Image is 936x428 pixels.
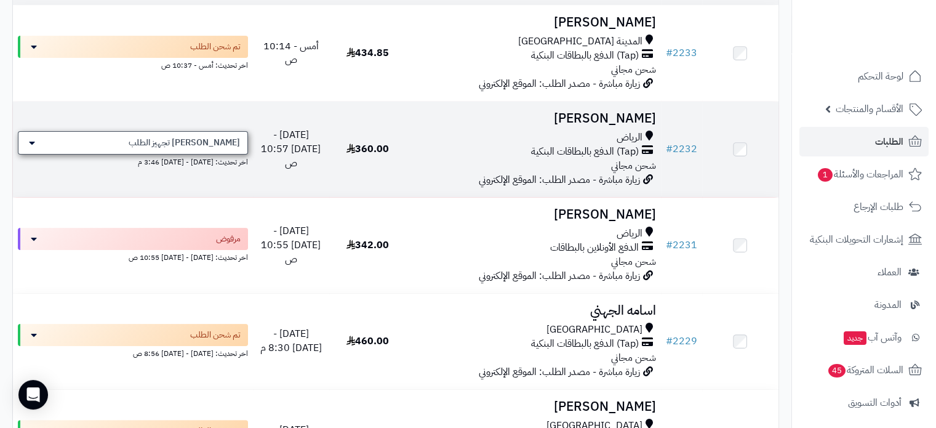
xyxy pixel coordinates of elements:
[550,241,639,255] span: الدفع الأونلاين بالبطاقات
[666,142,697,156] a: #2232
[410,208,655,222] h3: [PERSON_NAME]
[216,233,241,245] span: مرفوض
[828,364,846,378] span: 45
[18,155,248,168] div: اخر تحديث: [DATE] - [DATE] 3:46 م
[799,355,929,385] a: السلات المتروكة45
[617,131,642,145] span: الرياض
[261,127,321,171] span: [DATE] - [DATE] 10:57 ص
[666,238,697,252] a: #2231
[827,361,903,379] span: السلات المتروكة
[842,329,902,346] span: وآتس آب
[346,334,389,349] span: 460.00
[479,365,640,379] span: زيارة مباشرة - مصدر الطلب: الموقع الإلكتروني
[611,350,656,365] span: شحن مجاني
[799,388,929,418] a: أدوات التسويق
[799,127,929,156] a: الطلبات
[346,142,389,156] span: 360.00
[261,224,321,267] span: [DATE] - [DATE] 10:55 ص
[129,137,240,149] span: [PERSON_NAME] تجهيز الطلب
[190,41,241,53] span: تم شحن الطلب
[799,290,929,320] a: المدونة
[611,254,656,269] span: شحن مجاني
[844,331,866,345] span: جديد
[666,46,673,60] span: #
[18,250,248,263] div: اخر تحديث: [DATE] - [DATE] 10:55 ص
[858,68,903,85] span: لوحة التحكم
[799,62,929,91] a: لوحة التحكم
[410,15,655,30] h3: [PERSON_NAME]
[18,380,48,410] div: Open Intercom Messenger
[346,238,389,252] span: 342.00
[479,269,640,283] span: زيارة مباشرة - مصدر الطلب: الموقع الإلكتروني
[518,34,642,49] span: المدينة [GEOGRAPHIC_DATA]
[799,159,929,189] a: المراجعات والأسئلة1
[799,192,929,222] a: طلبات الإرجاع
[817,166,903,183] span: المراجعات والأسئلة
[531,49,639,63] span: (Tap) الدفع بالبطاقات البنكية
[18,58,248,71] div: اخر تحديث: أمس - 10:37 ص
[410,400,655,414] h3: [PERSON_NAME]
[531,337,639,351] span: (Tap) الدفع بالبطاقات البنكية
[260,326,322,355] span: [DATE] - [DATE] 8:30 م
[479,76,640,91] span: زيارة مباشرة - مصدر الطلب: الموقع الإلكتروني
[18,346,248,359] div: اخر تحديث: [DATE] - [DATE] 8:56 ص
[810,231,903,248] span: إشعارات التحويلات البنكية
[666,238,673,252] span: #
[854,198,903,216] span: طلبات الإرجاع
[263,39,319,68] span: أمس - 10:14 ص
[611,62,656,77] span: شحن مجاني
[346,46,389,60] span: 434.85
[190,329,241,341] span: تم شحن الطلب
[666,46,697,60] a: #2233
[799,323,929,352] a: وآتس آبجديد
[410,111,655,126] h3: [PERSON_NAME]
[666,142,673,156] span: #
[818,168,833,182] span: 1
[479,172,640,187] span: زيارة مباشرة - مصدر الطلب: الموقع الإلكتروني
[878,264,902,281] span: العملاء
[410,304,655,318] h3: اسامه الجهني
[875,133,903,150] span: الطلبات
[799,225,929,254] a: إشعارات التحويلات البنكية
[611,158,656,173] span: شحن مجاني
[799,257,929,287] a: العملاء
[852,34,924,60] img: logo-2.png
[874,296,902,313] span: المدونة
[531,145,639,159] span: (Tap) الدفع بالبطاقات البنكية
[546,323,642,337] span: [GEOGRAPHIC_DATA]
[848,394,902,411] span: أدوات التسويق
[836,100,903,118] span: الأقسام والمنتجات
[617,227,642,241] span: الرياض
[666,334,673,349] span: #
[666,334,697,349] a: #2229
